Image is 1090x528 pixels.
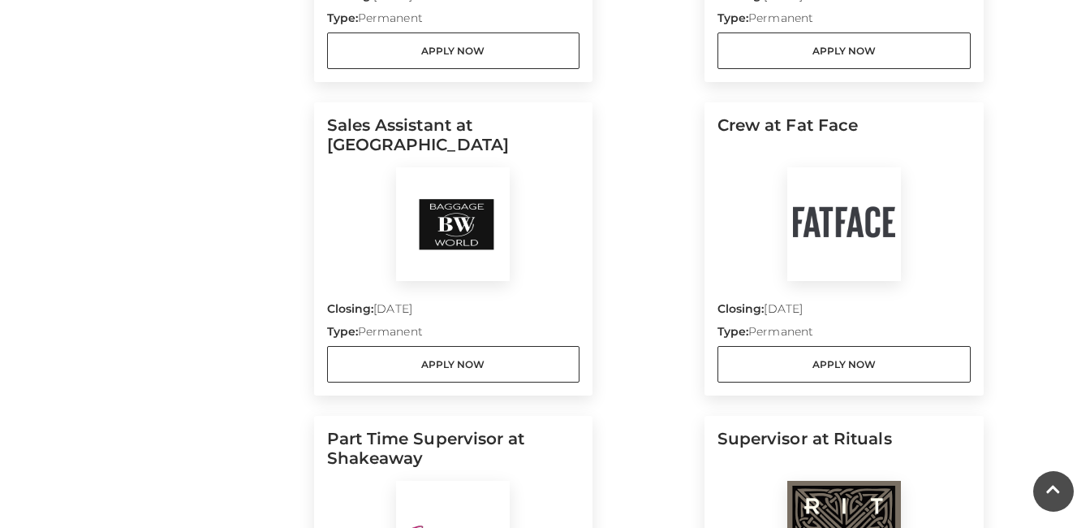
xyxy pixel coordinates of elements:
strong: Closing: [717,301,765,316]
a: Apply Now [717,32,971,69]
p: Permanent [327,323,580,346]
a: Apply Now [327,346,580,383]
strong: Type: [327,11,358,25]
h5: Sales Assistant at [GEOGRAPHIC_DATA] [327,115,580,167]
p: Permanent [717,10,971,32]
strong: Type: [717,324,748,339]
a: Apply Now [327,32,580,69]
strong: Closing: [327,301,374,316]
p: [DATE] [327,301,580,323]
img: Baggage World [396,167,510,281]
p: Permanent [717,323,971,346]
p: Permanent [327,10,580,32]
p: [DATE] [717,301,971,323]
strong: Type: [327,324,358,339]
h5: Crew at Fat Face [717,115,971,167]
h5: Supervisor at Rituals [717,429,971,481]
a: Apply Now [717,346,971,383]
strong: Type: [717,11,748,25]
img: Fat Face [787,167,901,281]
h5: Part Time Supervisor at Shakeaway [327,429,580,481]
